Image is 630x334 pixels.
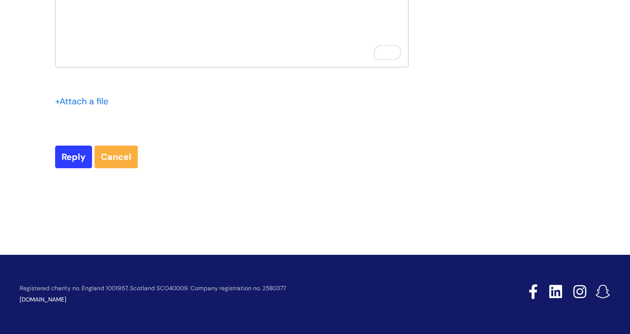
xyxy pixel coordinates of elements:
p: Registered charity no. England 1001957, Scotland SCO40009. Company registration no. 2580377 [20,285,459,292]
a: [DOMAIN_NAME] [20,296,66,304]
input: Reply [55,146,92,168]
div: Attach a file [55,93,114,109]
a: Cancel [94,146,138,168]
